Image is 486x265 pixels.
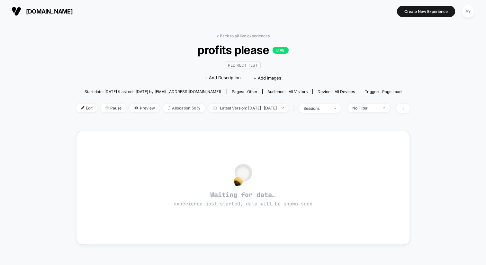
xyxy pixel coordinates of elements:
p: LIVE [273,47,289,54]
span: profits please [93,43,393,57]
img: end [383,107,385,109]
img: end [105,106,109,109]
img: no_data [234,164,252,186]
span: [DOMAIN_NAME] [26,8,73,15]
span: | [292,104,299,113]
button: Create New Experience [397,6,455,17]
img: rebalance [168,106,170,110]
span: Page Load [382,89,401,94]
span: other [247,89,257,94]
span: Edit [76,104,97,112]
span: Latest Version: [DATE] - [DATE] [208,104,289,112]
span: Redirect Test [225,62,261,69]
div: Trigger: [365,89,401,94]
div: AY [462,5,474,18]
span: Preview [130,104,160,112]
span: Device: [312,89,360,94]
img: edit [81,106,84,109]
img: end [334,108,336,109]
span: Pause [101,104,126,112]
button: [DOMAIN_NAME] [10,6,75,16]
img: end [282,107,284,109]
a: < Back to all live experiences [216,33,270,38]
div: Audience: [267,89,308,94]
span: Start date: [DATE] (Last edit [DATE] by [EMAIL_ADDRESS][DOMAIN_NAME]) [85,89,221,94]
span: All Visitors [289,89,308,94]
button: AY [460,5,476,18]
span: + Add Description [205,75,241,81]
div: No Filter [352,106,378,110]
img: Visually logo [12,6,21,16]
div: Pages: [232,89,257,94]
span: Allocation: 50% [163,104,205,112]
span: experience just started, data will be shown soon [174,201,312,207]
img: calendar [213,106,217,109]
span: Waiting for data… [88,191,398,207]
div: sessions [303,106,329,111]
span: all devices [335,89,355,94]
span: + Add Images [254,75,281,80]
